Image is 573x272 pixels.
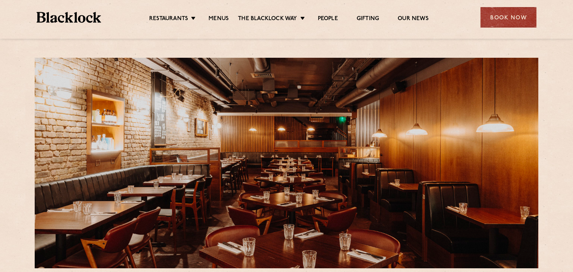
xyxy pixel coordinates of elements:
a: Restaurants [149,15,188,23]
div: Book Now [480,7,536,28]
a: Our News [398,15,429,23]
a: Gifting [357,15,379,23]
a: People [318,15,338,23]
img: BL_Textured_Logo-footer-cropped.svg [37,12,101,23]
a: The Blacklock Way [238,15,297,23]
a: Menus [209,15,229,23]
